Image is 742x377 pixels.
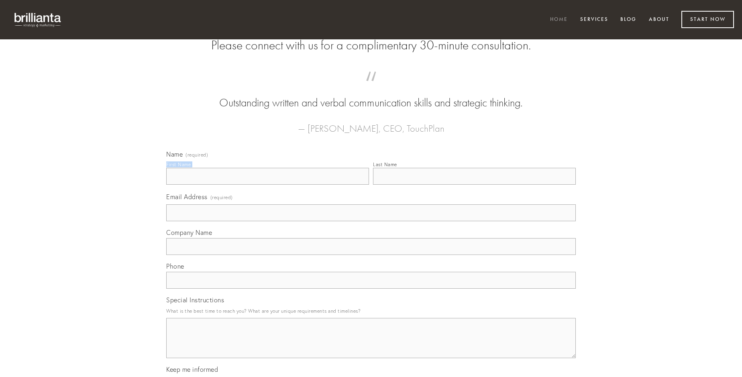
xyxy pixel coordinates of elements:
[166,228,212,236] span: Company Name
[545,13,573,26] a: Home
[166,161,191,167] div: First Name
[681,11,734,28] a: Start Now
[373,161,397,167] div: Last Name
[644,13,675,26] a: About
[166,306,576,316] p: What is the best time to reach you? What are your unique requirements and timelines?
[8,8,68,31] img: brillianta - research, strategy, marketing
[615,13,642,26] a: Blog
[166,150,183,158] span: Name
[166,296,224,304] span: Special Instructions
[166,38,576,53] h2: Please connect with us for a complimentary 30-minute consultation.
[166,193,208,201] span: Email Address
[166,365,218,373] span: Keep me informed
[185,153,208,157] span: (required)
[179,111,563,137] figcaption: — [PERSON_NAME], CEO, TouchPlan
[210,192,233,203] span: (required)
[166,262,184,270] span: Phone
[179,79,563,111] blockquote: Outstanding written and verbal communication skills and strategic thinking.
[179,79,563,95] span: “
[575,13,614,26] a: Services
